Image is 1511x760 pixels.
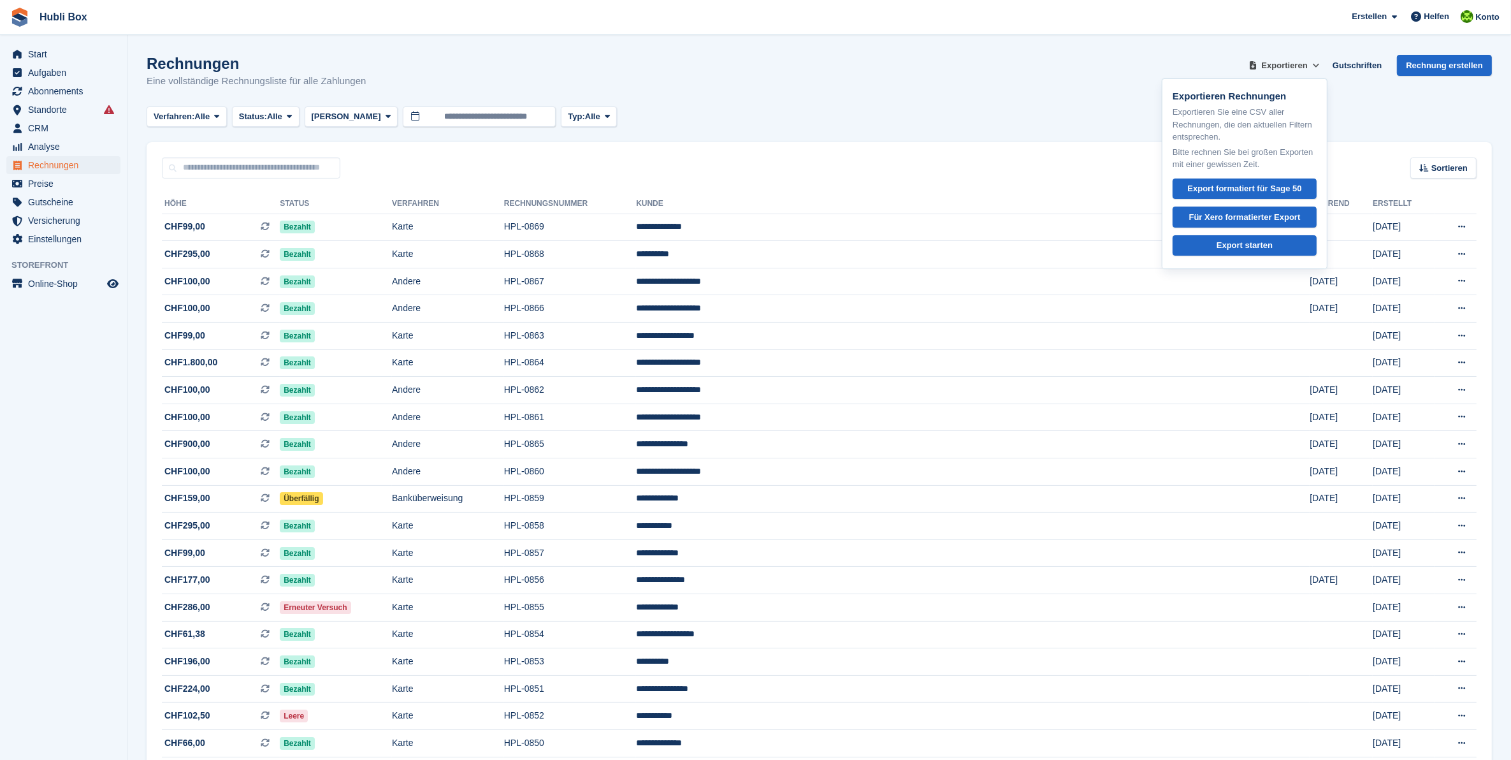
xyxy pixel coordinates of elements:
td: HPL-0861 [504,404,636,431]
span: Alle [267,110,282,123]
span: CHF99,00 [164,546,205,560]
td: Andere [392,268,504,295]
td: HPL-0862 [504,377,636,404]
td: Andere [392,458,504,486]
td: Karte [392,675,504,703]
th: Kunde [636,194,1310,214]
span: Preise [28,175,105,193]
span: Analyse [28,138,105,156]
a: Gutschriften [1327,55,1387,76]
td: HPL-0859 [504,485,636,513]
span: CHF295,00 [164,519,210,532]
td: [DATE] [1310,485,1373,513]
td: [DATE] [1373,377,1435,404]
button: Exportieren [1247,55,1322,76]
td: [DATE] [1373,729,1435,757]
th: Erstellt [1373,194,1435,214]
span: Überfällig [280,492,322,505]
span: Gutscheine [28,193,105,211]
td: [DATE] [1373,567,1435,594]
a: Vorschau-Shop [105,276,120,291]
span: CHF100,00 [164,275,210,288]
a: menu [6,119,120,137]
span: Bezahlt [280,547,315,560]
a: menu [6,82,120,100]
td: [DATE] [1310,268,1373,295]
td: [DATE] [1373,241,1435,268]
span: CHF102,50 [164,709,210,722]
p: Exportieren Rechnungen [1173,89,1317,104]
td: HPL-0869 [504,214,636,241]
div: Export formatiert für Sage 50 [1187,182,1301,195]
span: Helfen [1424,10,1450,23]
span: CHF100,00 [164,411,210,424]
a: menu [6,156,120,174]
td: Karte [392,241,504,268]
a: menu [6,138,120,156]
td: [DATE] [1373,214,1435,241]
span: Exportieren [1262,59,1308,72]
td: Andere [392,377,504,404]
button: [PERSON_NAME] [305,106,398,128]
span: CRM [28,119,105,137]
span: CHF100,00 [164,302,210,315]
span: CHF100,00 [164,383,210,397]
span: Bezahlt [280,737,315,750]
p: Exportieren Sie eine CSV aller Rechnungen, die den aktuellen Filtern entsprechen. [1173,106,1317,143]
td: [DATE] [1310,377,1373,404]
a: menu [6,230,120,248]
td: [DATE] [1373,675,1435,703]
span: Online-Shop [28,275,105,293]
button: Typ: Alle [561,106,617,128]
span: Standorte [28,101,105,119]
span: Erneuter Versuch [280,601,351,614]
td: [DATE] [1373,513,1435,540]
td: Karte [392,648,504,676]
span: Aufgaben [28,64,105,82]
span: CHF1.800,00 [164,356,217,369]
th: Höhe [162,194,280,214]
span: CHF159,00 [164,492,210,505]
td: HPL-0851 [504,675,636,703]
td: Andere [392,404,504,431]
th: Verfahren [392,194,504,214]
td: Banküberweisung [392,485,504,513]
td: [DATE] [1373,594,1435,622]
td: HPL-0864 [504,349,636,377]
td: Karte [392,323,504,350]
td: [DATE] [1373,323,1435,350]
td: [DATE] [1310,404,1373,431]
span: Bezahlt [280,248,315,261]
td: Andere [392,295,504,323]
span: Alle [194,110,210,123]
span: Bezahlt [280,302,315,315]
td: HPL-0858 [504,513,636,540]
a: Für Xero formatierter Export [1173,207,1317,228]
span: Abonnements [28,82,105,100]
span: CHF295,00 [164,247,210,261]
span: Einstellungen [28,230,105,248]
span: Versicherung [28,212,105,230]
span: Verfahren: [154,110,194,123]
span: Status: [239,110,267,123]
td: HPL-0855 [504,594,636,622]
a: Export formatiert für Sage 50 [1173,179,1317,200]
p: Bitte rechnen Sie bei großen Exporten mit einer gewissen Zeit. [1173,146,1317,171]
td: HPL-0867 [504,268,636,295]
td: Karte [392,703,504,730]
td: Karte [392,349,504,377]
td: Andere [392,431,504,458]
td: [DATE] [1373,703,1435,730]
td: [DATE] [1310,295,1373,323]
span: Bezahlt [280,330,315,342]
span: Sortieren [1431,162,1468,175]
span: Bezahlt [280,574,315,587]
td: HPL-0860 [504,458,636,486]
span: Bezahlt [280,221,315,233]
img: stora-icon-8386f47178a22dfd0bd8f6a31ec36ba5ce8667c1dd55bd0f319d3a0aa187defe.svg [10,8,29,27]
td: [DATE] [1373,268,1435,295]
i: Es sind Fehler bei der Synchronisierung von Smart-Einträgen aufgetreten [104,105,114,115]
span: Bezahlt [280,356,315,369]
td: [DATE] [1373,349,1435,377]
td: HPL-0866 [504,295,636,323]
